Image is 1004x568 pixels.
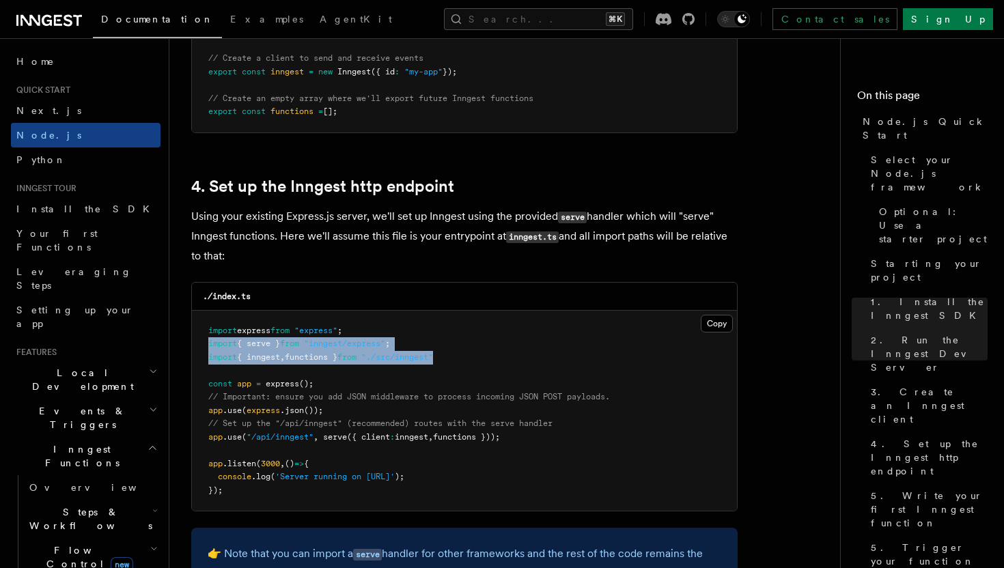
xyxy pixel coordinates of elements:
span: from [270,326,290,335]
span: Optional: Use a starter project [879,205,988,246]
span: Starting your project [871,257,988,284]
span: Inngest [337,67,371,76]
span: = [256,379,261,388]
a: Python [11,147,161,172]
a: Install the SDK [11,197,161,221]
span: Inngest tour [11,183,76,194]
span: const [242,67,266,76]
span: ); [395,472,404,481]
p: Using your existing Express.js server, we'll set up Inngest using the provided handler which will... [191,207,738,266]
span: functions [270,106,313,116]
span: ()); [304,406,323,415]
span: Steps & Workflows [24,505,152,532]
button: Local Development [11,360,161,399]
span: => [294,459,304,468]
code: ./index.ts [203,292,251,301]
span: .log [251,472,270,481]
span: .use [223,432,242,442]
span: from [337,352,357,362]
span: inngest [270,67,304,76]
span: }); [443,67,457,76]
span: Features [11,347,57,358]
span: import [208,352,237,362]
span: "/api/inngest" [247,432,313,442]
span: AgentKit [320,14,392,25]
span: []; [323,106,337,116]
span: , [280,459,285,468]
span: .use [223,406,242,415]
span: Inngest Functions [11,442,148,470]
span: new [318,67,333,76]
span: // Important: ensure you add JSON middleware to process incoming JSON POST payloads. [208,392,610,401]
button: Search...⌘K [444,8,633,30]
span: { serve } [237,339,280,348]
span: Python [16,154,66,165]
span: 1. Install the Inngest SDK [871,295,988,322]
a: Select your Node.js framework [865,147,988,199]
a: Leveraging Steps [11,259,161,298]
a: Your first Functions [11,221,161,259]
a: Next.js [11,98,161,123]
span: 3. Create an Inngest client [871,385,988,426]
span: "my-app" [404,67,443,76]
span: express [266,379,299,388]
a: Optional: Use a starter project [874,199,988,251]
span: Select your Node.js framework [871,153,988,194]
span: Node.js [16,130,81,141]
span: Node.js Quick Start [863,115,988,142]
a: 4. Set up the Inngest http endpoint [865,431,988,483]
span: Examples [230,14,303,25]
a: Overview [24,475,161,500]
span: app [208,406,223,415]
span: // Create an empty array where we'll export future Inngest functions [208,94,533,103]
span: app [237,379,251,388]
button: Copy [701,315,733,332]
a: Home [11,49,161,74]
span: , [313,432,318,442]
a: Contact sales [772,8,897,30]
span: export [208,67,237,76]
span: 2. Run the Inngest Dev Server [871,333,988,374]
span: const [242,106,266,116]
span: ( [242,432,247,442]
span: Events & Triggers [11,404,149,431]
span: Quick start [11,85,70,96]
span: import [208,339,237,348]
span: : [390,432,395,442]
span: export [208,106,237,116]
a: Node.js Quick Start [857,109,988,147]
span: serve [323,432,347,442]
span: from [280,339,299,348]
span: import [208,326,237,335]
span: express [237,326,270,335]
a: Documentation [93,4,222,38]
span: const [208,379,232,388]
span: "express" [294,326,337,335]
span: Local Development [11,366,149,393]
span: console [218,472,251,481]
span: = [309,67,313,76]
span: ({ client [347,432,390,442]
span: // Create a client to send and receive events [208,53,423,63]
span: ; [385,339,390,348]
a: Starting your project [865,251,988,289]
a: 3. Create an Inngest client [865,380,988,431]
span: app [208,459,223,468]
a: 4. Set up the Inngest http endpoint [191,177,454,196]
span: Overview [29,482,170,493]
span: functions } [285,352,337,362]
a: Sign Up [903,8,993,30]
span: : [395,67,400,76]
span: Setting up your app [16,304,134,329]
span: Documentation [101,14,214,25]
span: inngest [395,432,428,442]
kbd: ⌘K [606,12,625,26]
span: express [247,406,280,415]
span: ; [337,326,342,335]
span: // Set up the "/api/inngest" (recommended) routes with the serve handler [208,418,553,428]
span: Your first Functions [16,228,98,253]
span: 3000 [261,459,280,468]
span: (); [299,379,313,388]
span: }); [208,485,223,495]
button: Steps & Workflows [24,500,161,538]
